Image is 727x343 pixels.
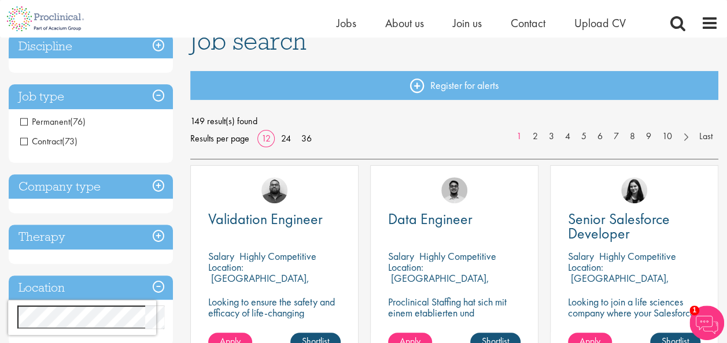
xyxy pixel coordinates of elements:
[453,16,482,31] a: Join us
[621,177,647,203] img: Indre Stankeviciute
[9,174,173,199] h3: Company type
[599,249,676,263] p: Highly Competitive
[575,130,592,143] a: 5
[20,135,62,147] span: Contract
[20,135,78,147] span: Contract
[388,260,423,274] span: Location:
[208,209,323,229] span: Validation Engineer
[208,249,234,263] span: Salary
[385,16,424,31] a: About us
[568,249,594,263] span: Salary
[693,130,718,143] a: Last
[239,249,316,263] p: Highly Competitive
[511,16,545,31] a: Contact
[190,71,718,100] a: Register for alerts
[559,130,576,143] a: 4
[511,130,527,143] a: 1
[208,260,243,274] span: Location:
[527,130,544,143] a: 2
[574,16,626,31] a: Upload CV
[9,34,173,59] h3: Discipline
[277,132,295,144] a: 24
[9,84,173,109] h3: Job type
[208,212,341,226] a: Validation Engineer
[441,177,467,203] img: Timothy Deschamps
[9,275,173,300] h3: Location
[9,225,173,249] h3: Therapy
[70,115,86,128] span: (76)
[337,16,356,31] a: Jobs
[190,25,307,57] span: Job search
[419,249,496,263] p: Highly Competitive
[689,305,724,340] img: Chatbot
[608,130,625,143] a: 7
[689,305,699,315] span: 1
[388,271,489,296] p: [GEOGRAPHIC_DATA], [GEOGRAPHIC_DATA]
[257,132,275,144] a: 12
[568,209,670,243] span: Senior Salesforce Developer
[297,132,316,144] a: 36
[190,113,718,130] span: 149 result(s) found
[543,130,560,143] a: 3
[388,209,473,229] span: Data Engineer
[20,115,86,128] span: Permanent
[208,271,309,296] p: [GEOGRAPHIC_DATA], [GEOGRAPHIC_DATA]
[261,177,287,203] img: Ashley Bennett
[62,135,78,147] span: (73)
[568,271,669,296] p: [GEOGRAPHIC_DATA], [GEOGRAPHIC_DATA]
[190,130,249,147] span: Results per page
[568,260,603,274] span: Location:
[656,130,678,143] a: 10
[388,249,414,263] span: Salary
[624,130,641,143] a: 8
[388,212,521,226] a: Data Engineer
[8,300,156,335] iframe: reCAPTCHA
[592,130,608,143] a: 6
[20,115,70,128] span: Permanent
[640,130,657,143] a: 9
[568,212,700,241] a: Senior Salesforce Developer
